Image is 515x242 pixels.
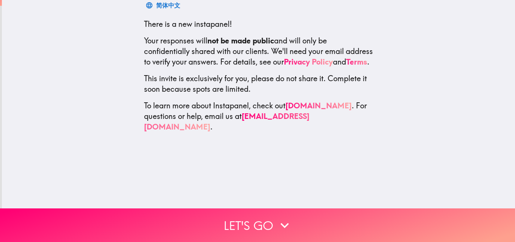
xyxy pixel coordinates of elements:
span: There is a new instapanel! [144,19,232,29]
a: Terms [346,57,367,66]
p: To learn more about Instapanel, check out . For questions or help, email us at . [144,100,373,132]
a: [DOMAIN_NAME] [285,101,352,110]
p: Your responses will and will only be confidentially shared with our clients. We'll need your emai... [144,35,373,67]
a: Privacy Policy [284,57,333,66]
b: not be made public [207,36,274,45]
a: [EMAIL_ADDRESS][DOMAIN_NAME] [144,111,310,131]
p: This invite is exclusively for you, please do not share it. Complete it soon because spots are li... [144,73,373,94]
